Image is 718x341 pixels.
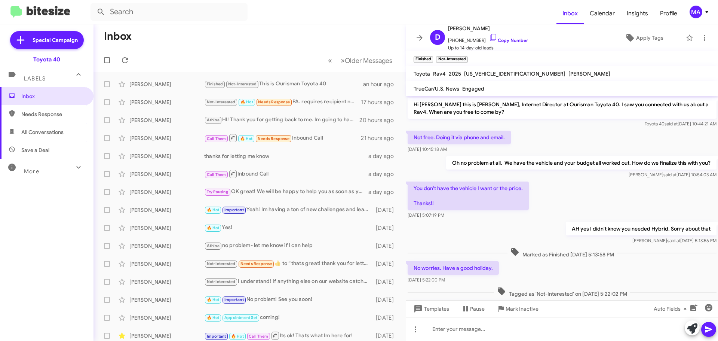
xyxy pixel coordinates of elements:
button: Auto Fields [648,302,696,316]
div: [DATE] [372,314,400,322]
span: Templates [412,302,449,316]
span: Not-Interested [207,100,236,104]
span: Toyota 40 [DATE] 10:44:21 AM [645,121,717,127]
span: Special Campaign [33,36,78,44]
div: [DATE] [372,332,400,340]
a: Profile [654,3,683,24]
button: Apply Tags [605,31,682,45]
div: [PERSON_NAME] [129,80,204,88]
div: Yeah! Im having a ton of new challenges and learning new things. Yes we are both hustlers! Sales ... [204,205,372,214]
div: ​👍​ to “ thats great! thank you for letting me know-ill update this side of things! ” [204,259,372,268]
a: Copy Number [489,37,528,43]
span: Needs Response [258,136,289,141]
span: Call Them [249,334,268,339]
span: Labels [24,75,46,82]
span: Call Them [207,172,226,177]
p: AH yes I didn't know you needed Hybrid. Sorry about that [566,222,717,235]
nav: Page navigation example [324,53,397,68]
p: You don't have the vehicle I want or the price. Thanks!! [408,182,529,210]
span: Calendar [584,3,621,24]
span: [US_VEHICLE_IDENTIFICATION_NUMBER] [464,70,565,77]
span: » [341,56,345,65]
div: [DATE] [372,242,400,250]
div: [PERSON_NAME] [129,116,204,124]
span: Apply Tags [636,31,663,45]
span: Athina [207,118,220,122]
div: coming! [204,313,372,322]
div: Inbound Call [204,133,361,143]
span: Important [224,297,244,302]
div: Inbound Call [204,169,368,179]
button: Mark Inactive [491,302,544,316]
div: This is Ourisman Toyota 40 [204,80,363,88]
a: Insights [621,3,654,24]
div: No problem! See you soon! [204,295,372,304]
span: [DATE] 5:22:00 PM [408,277,445,283]
span: said at [663,172,676,177]
div: no problem- let me know if I can help [204,241,372,250]
div: PA. requires recipient notarization [204,98,361,106]
span: [PERSON_NAME] [568,70,610,77]
span: Not-Interested [207,279,236,284]
div: [PERSON_NAME] [129,242,204,250]
p: Not free. Doing it via phone and email. [408,131,511,144]
span: 🔥 Hot [231,334,244,339]
div: [PERSON_NAME] [129,206,204,214]
span: [PHONE_NUMBER] [448,33,528,44]
div: 21 hours ago [361,134,400,142]
span: 🔥 Hot [207,297,220,302]
div: [DATE] [372,260,400,268]
div: an hour ago [363,80,400,88]
p: No worries. Have a good holiday. [408,261,499,275]
small: Not-Interested [436,56,467,63]
span: Mark Inactive [506,302,538,316]
div: [PERSON_NAME] [129,296,204,304]
div: 20 hours ago [359,116,400,124]
div: [DATE] [372,224,400,232]
span: Rav4 [433,70,446,77]
span: Up to 14-day-old leads [448,44,528,52]
span: Try Pausing [207,189,228,194]
div: HI! Thank you for getting back to me. Im going to have sales manager help out with this [204,116,359,124]
div: [PERSON_NAME] [129,98,204,106]
span: « [328,56,332,65]
span: [PERSON_NAME] [DATE] 5:13:56 PM [632,238,717,243]
span: Toyota [414,70,430,77]
span: Engaged [462,85,484,92]
span: Not-Interested [207,261,236,266]
div: [PERSON_NAME] [129,332,204,340]
p: Oh no problem at all. We have the vehicle and your budget all worked out. How do we finalize this... [446,156,717,170]
button: Templates [406,302,455,316]
div: [DATE] [372,296,400,304]
small: Finished [414,56,433,63]
span: [PERSON_NAME] [448,24,528,33]
h1: Inbox [104,30,132,42]
span: 🔥 Hot [207,207,220,212]
div: [PERSON_NAME] [129,188,204,196]
div: [PERSON_NAME] [129,170,204,178]
div: thanks for letting me know [204,152,368,160]
span: Athina [207,243,220,248]
div: [PERSON_NAME] [129,278,204,286]
span: [DATE] 5:07:19 PM [408,212,444,218]
span: Marked as Finished [DATE] 5:13:58 PM [507,247,617,258]
span: Not-Interested [228,82,257,86]
span: D [435,31,441,43]
span: 🔥 Hot [240,136,253,141]
div: [DATE] [372,206,400,214]
p: Hi [PERSON_NAME] this is [PERSON_NAME], Internet Director at Ourisman Toyota 40. I saw you connec... [408,98,717,119]
span: 🔥 Hot [240,100,253,104]
button: Next [336,53,397,68]
span: Call Them [207,136,226,141]
div: a day ago [368,170,400,178]
div: Yes! [204,223,372,232]
div: [PERSON_NAME] [129,260,204,268]
span: 🔥 Hot [207,315,220,320]
span: Save a Deal [21,146,49,154]
div: [DATE] [372,278,400,286]
span: said at [667,238,680,243]
button: MA [683,6,710,18]
span: Needs Response [240,261,272,266]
